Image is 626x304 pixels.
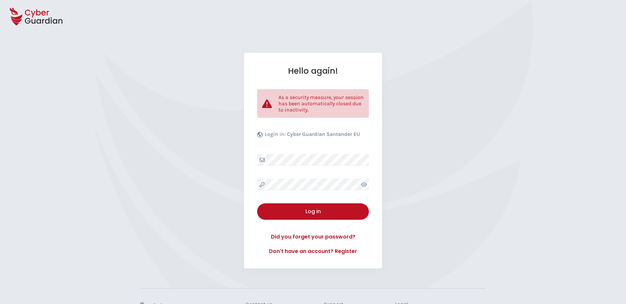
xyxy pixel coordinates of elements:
p: As a security measure, your session has been automatically closed due to inactivity. [278,94,364,113]
p: Login in: [265,131,360,141]
h1: Hello again! [257,66,369,76]
button: Log in [257,203,369,220]
div: Log in [262,208,364,215]
b: Cyber Guardian Santander EU [287,131,360,137]
a: Did you forget your password? [257,233,369,241]
a: Don't have an account? Register [257,247,369,255]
